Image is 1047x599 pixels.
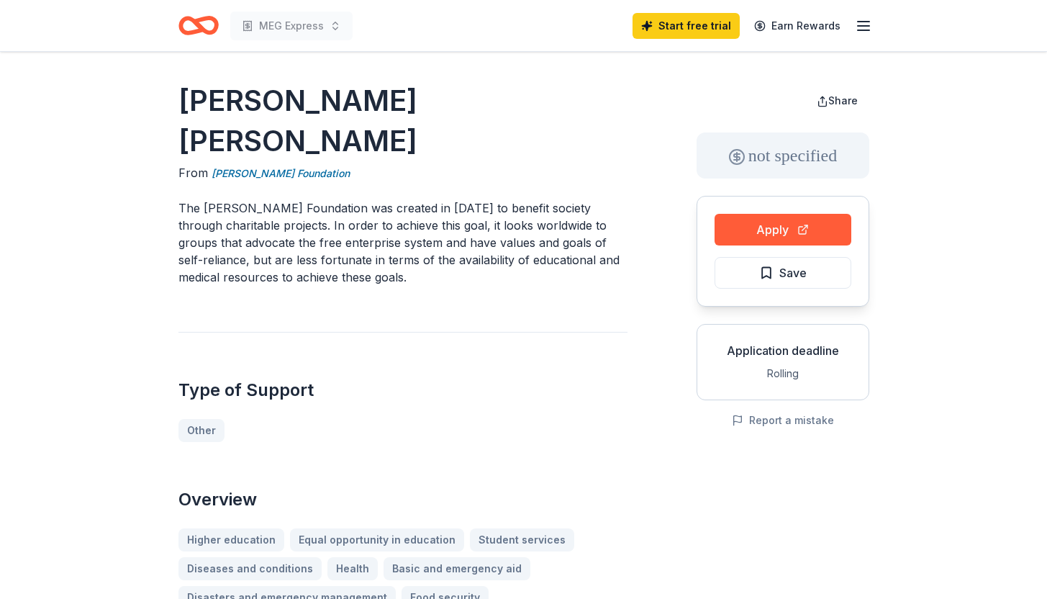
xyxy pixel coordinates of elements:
div: not specified [697,132,869,179]
h2: Overview [178,488,627,511]
button: Save [715,257,851,289]
a: Other [178,419,225,442]
h1: [PERSON_NAME] [PERSON_NAME] [178,81,627,161]
span: MEG Express [259,17,324,35]
button: MEG Express [230,12,353,40]
button: Share [805,86,869,115]
button: Apply [715,214,851,246]
div: From [178,164,627,182]
a: Start free trial [633,13,740,39]
span: Save [779,264,807,282]
a: Earn Rewards [745,13,849,39]
a: [PERSON_NAME] Foundation [212,165,350,182]
div: Rolling [709,365,857,382]
h2: Type of Support [178,379,627,402]
button: Report a mistake [732,412,834,429]
div: Application deadline [709,342,857,359]
a: Home [178,9,219,42]
span: Share [828,94,858,107]
p: The [PERSON_NAME] Foundation was created in [DATE] to benefit society through charitable projects... [178,199,627,286]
